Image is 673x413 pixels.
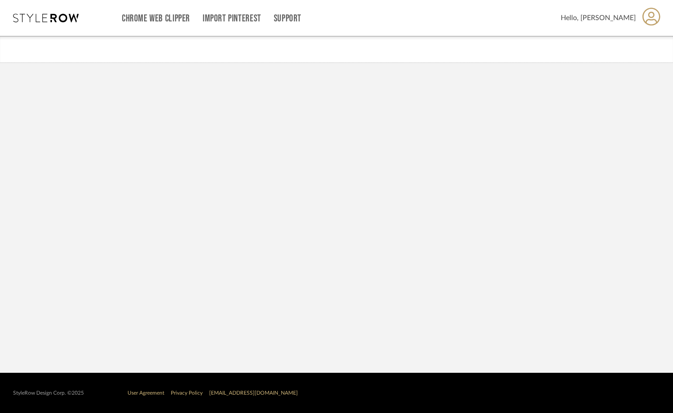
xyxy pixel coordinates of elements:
[128,390,164,396] a: User Agreement
[13,390,84,396] div: StyleRow Design Corp. ©2025
[561,13,636,23] span: Hello, [PERSON_NAME]
[171,390,203,396] a: Privacy Policy
[122,15,190,22] a: Chrome Web Clipper
[209,390,298,396] a: [EMAIL_ADDRESS][DOMAIN_NAME]
[203,15,261,22] a: Import Pinterest
[274,15,301,22] a: Support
